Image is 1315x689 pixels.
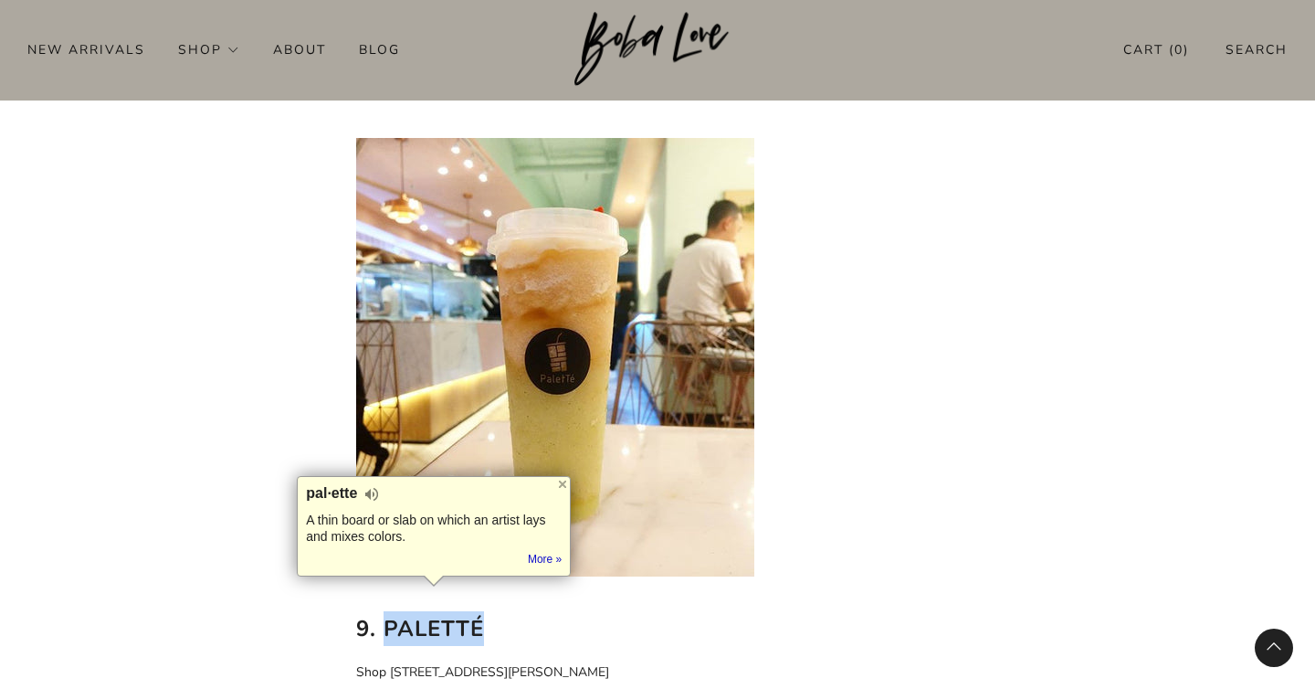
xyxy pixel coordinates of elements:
[574,12,742,87] img: Boba Love
[1226,35,1288,65] a: Search
[359,35,400,64] a: Blog
[356,614,484,643] b: 9. PaletTé
[1123,35,1189,65] a: Cart
[1255,629,1293,667] back-to-top-button: Back to top
[574,12,742,88] a: Boba Love
[178,35,240,64] a: Shop
[1174,41,1183,58] items-count: 0
[273,35,326,64] a: About
[356,659,959,686] p: Shop [STREET_ADDRESS][PERSON_NAME]
[356,138,754,577] img: PaletTé
[27,35,145,64] a: New Arrivals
